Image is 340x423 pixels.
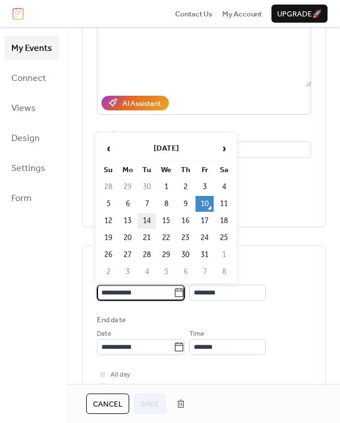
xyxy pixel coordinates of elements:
span: Show date only [110,381,155,392]
td: 5 [99,196,117,212]
span: › [215,137,232,160]
th: Th [176,162,194,178]
a: Design [5,126,59,150]
td: 15 [157,213,175,229]
td: 5 [157,264,175,280]
div: AI Assistant [122,98,161,109]
a: My Events [5,36,59,60]
td: 2 [176,179,194,195]
div: End date [97,314,126,326]
td: 6 [118,196,137,212]
span: My Account [222,8,262,20]
span: Settings [11,160,45,177]
span: Design [11,130,40,147]
a: Connect [5,66,59,90]
span: Date [97,328,111,340]
th: Tu [138,162,156,178]
td: 17 [195,213,214,229]
td: 31 [195,247,214,263]
td: 7 [195,264,214,280]
th: Sa [215,162,233,178]
span: Connect [11,70,46,87]
span: All day [110,369,130,381]
td: 13 [118,213,137,229]
td: 10 [195,196,214,212]
td: 2 [99,264,117,280]
span: ‹ [100,137,117,160]
span: Time [189,328,204,340]
th: Mo [118,162,137,178]
td: 7 [138,196,156,212]
th: We [157,162,175,178]
span: Contact Us [175,8,212,20]
th: Su [99,162,117,178]
td: 4 [215,179,233,195]
img: logo [12,7,24,20]
span: Cancel [93,399,122,410]
a: Settings [5,156,59,180]
td: 29 [118,179,137,195]
td: 3 [195,179,214,195]
td: 26 [99,247,117,263]
td: 20 [118,230,137,246]
td: 6 [176,264,194,280]
td: 23 [176,230,194,246]
td: 1 [157,179,175,195]
span: Upgrade 🚀 [277,8,322,20]
th: [DATE] [118,136,214,161]
div: Location [97,129,309,140]
td: 30 [138,179,156,195]
td: 29 [157,247,175,263]
td: 22 [157,230,175,246]
a: Form [5,186,59,210]
td: 9 [176,196,194,212]
span: Form [11,190,32,207]
td: 25 [215,230,233,246]
td: 28 [99,179,117,195]
td: 8 [157,196,175,212]
td: 27 [118,247,137,263]
td: 19 [99,230,117,246]
td: 8 [215,264,233,280]
td: 11 [215,196,233,212]
a: Views [5,96,59,120]
td: 21 [138,230,156,246]
td: 18 [215,213,233,229]
td: 4 [138,264,156,280]
th: Fr [195,162,214,178]
td: 14 [138,213,156,229]
td: 16 [176,213,194,229]
td: 30 [176,247,194,263]
button: Cancel [86,394,129,414]
td: 1 [215,247,233,263]
span: My Events [11,40,52,57]
a: Contact Us [175,8,212,19]
td: 3 [118,264,137,280]
td: 12 [99,213,117,229]
button: AI Assistant [101,96,169,110]
td: 24 [195,230,214,246]
a: My Account [222,8,262,19]
span: Views [11,100,36,117]
td: 28 [138,247,156,263]
button: Upgrade🚀 [271,5,328,23]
